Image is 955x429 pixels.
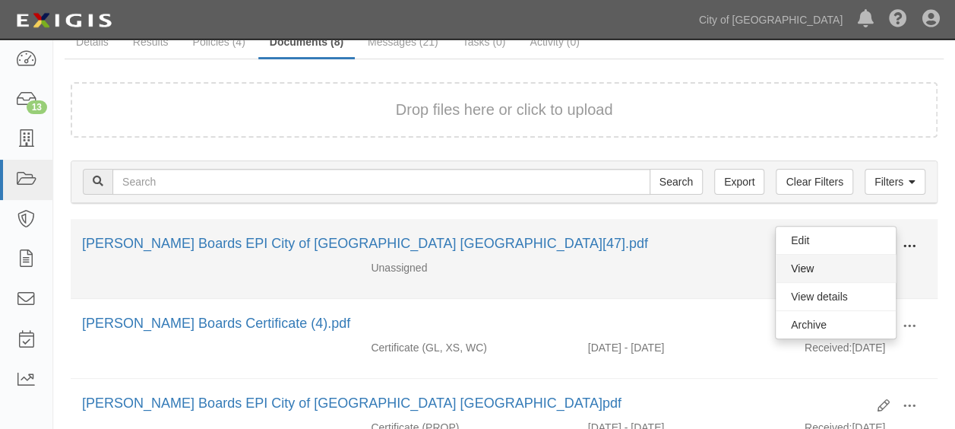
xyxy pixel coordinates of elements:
[776,169,852,195] a: Clear Filters
[776,283,896,310] a: View details
[776,255,896,282] a: View
[82,234,866,254] div: Becker Boards EPI City of Phoenix AZ[47].pdf
[112,169,650,195] input: Search
[793,340,938,363] div: [DATE]
[691,5,850,35] a: City of [GEOGRAPHIC_DATA]
[359,260,576,275] div: Unassigned
[396,99,613,121] button: Drop files here or click to upload
[82,314,866,334] div: Becker Boards Certificate (4).pdf
[356,27,450,57] a: Messages (21)
[805,340,852,355] p: Received:
[776,311,896,338] a: Archive
[451,27,517,57] a: Tasks (0)
[258,27,355,59] a: Documents (8)
[122,27,180,57] a: Results
[577,340,793,355] div: Effective 11/14/2024 - Expiration 11/14/2025
[82,316,350,331] a: [PERSON_NAME] Boards Certificate (4).pdf
[27,100,47,114] div: 13
[82,396,621,411] a: [PERSON_NAME] Boards EPI City of [GEOGRAPHIC_DATA] [GEOGRAPHIC_DATA]pdf
[889,11,907,29] i: Help Center - Complianz
[82,394,866,414] div: Becker Boards EPI City of Phoenix AZ.pdf
[82,236,648,251] a: [PERSON_NAME] Boards EPI City of [GEOGRAPHIC_DATA] [GEOGRAPHIC_DATA][47].pdf
[11,7,116,34] img: logo-5460c22ac91f19d4615b14bd174203de0afe785f0fc80cf4dbbc73dc1793850b.png
[359,340,576,355] div: General Liability Excess/Umbrella Liability Workers Compensation/Employers Liability
[181,27,256,57] a: Policies (4)
[518,27,590,57] a: Activity (0)
[714,169,764,195] a: Export
[650,169,703,195] input: Search
[776,227,896,254] a: Edit
[65,27,120,57] a: Details
[865,169,925,195] a: Filters
[577,260,793,261] div: Effective - Expiration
